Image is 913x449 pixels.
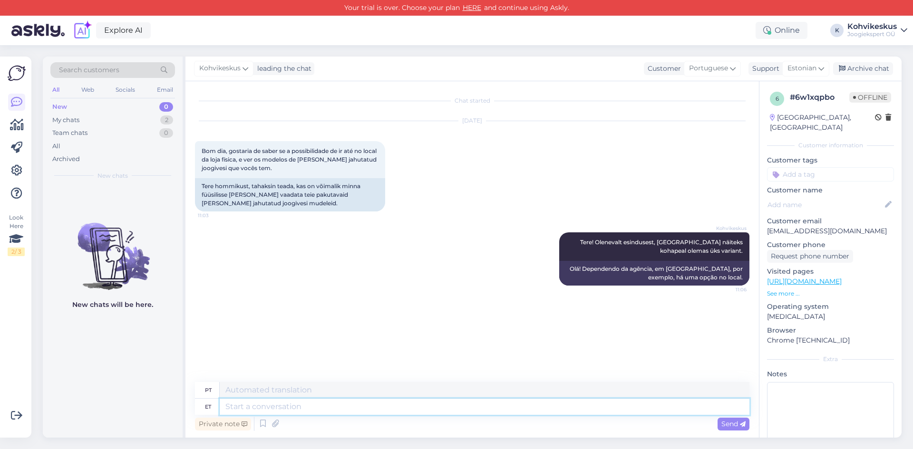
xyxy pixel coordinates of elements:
a: KohvikeskusJoogiekspert OÜ [847,23,907,38]
p: See more ... [767,289,894,298]
img: explore-ai [72,20,92,40]
span: Estonian [787,63,816,74]
p: Notes [767,369,894,379]
div: Joogiekspert OÜ [847,30,897,38]
div: # 6w1xqpbo [790,92,849,103]
div: Private note [195,418,251,430]
div: 2 / 3 [8,248,25,256]
div: Kohvikeskus [847,23,897,30]
a: Explore AI [96,22,151,38]
a: [URL][DOMAIN_NAME] [767,277,842,286]
p: Operating system [767,302,894,312]
p: [MEDICAL_DATA] [767,312,894,322]
div: Team chats [52,128,87,138]
div: Customer [644,64,681,74]
div: All [52,142,60,151]
div: et [205,399,211,415]
span: Search customers [59,65,119,75]
div: My chats [52,115,79,125]
div: Archive chat [833,62,893,75]
p: Browser [767,325,894,335]
div: leading the chat [253,64,311,74]
div: 0 [159,128,173,138]
div: [DATE] [195,116,749,125]
span: Tere! Olenevalt esindusest, [GEOGRAPHIC_DATA] näiteks kohapeal olemas üks variant. [580,239,744,254]
div: [GEOGRAPHIC_DATA], [GEOGRAPHIC_DATA] [770,113,875,133]
img: No chats [43,206,183,291]
input: Add a tag [767,167,894,182]
div: pt [205,382,212,398]
span: New chats [97,172,128,180]
div: Extra [767,355,894,363]
div: Socials [114,84,137,96]
p: Customer email [767,216,894,226]
input: Add name [767,200,883,210]
div: Tere hommikust, tahaksin teada, kas on võimalik minna füüsilisse [PERSON_NAME] vaadata teie pakut... [195,178,385,211]
span: Portuguese [689,63,728,74]
div: Email [155,84,175,96]
span: 6 [776,95,779,102]
div: Olá! Dependendo da agência, em [GEOGRAPHIC_DATA], por exemplo, há uma opção no local. [559,261,749,286]
p: Customer name [767,185,894,195]
div: All [50,84,61,96]
span: 11:03 [198,212,233,219]
div: Chat started [195,96,749,105]
span: Kohvikeskus [711,225,747,232]
div: Customer information [767,141,894,150]
span: Kohvikeskus [199,63,241,74]
div: Web [79,84,96,96]
div: Online [756,22,807,39]
p: Customer phone [767,240,894,250]
div: K [830,24,844,37]
span: Send [721,420,746,428]
p: Customer tags [767,155,894,165]
p: [EMAIL_ADDRESS][DOMAIN_NAME] [767,226,894,236]
div: Request phone number [767,250,853,263]
div: Archived [52,154,80,164]
a: HERE [460,3,484,12]
img: Askly Logo [8,64,26,82]
p: New chats will be here. [72,300,153,310]
p: Chrome [TECHNICAL_ID] [767,335,894,345]
span: 11:06 [711,286,747,293]
div: New [52,102,67,112]
p: Visited pages [767,267,894,277]
span: Offline [849,92,891,103]
div: Look Here [8,213,25,256]
div: 0 [159,102,173,112]
div: 2 [160,115,173,125]
div: Support [748,64,779,74]
span: Bom dia, gostaria de saber se a possibilidade de ir até no local da loja física, e ver os modelos... [202,147,378,172]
